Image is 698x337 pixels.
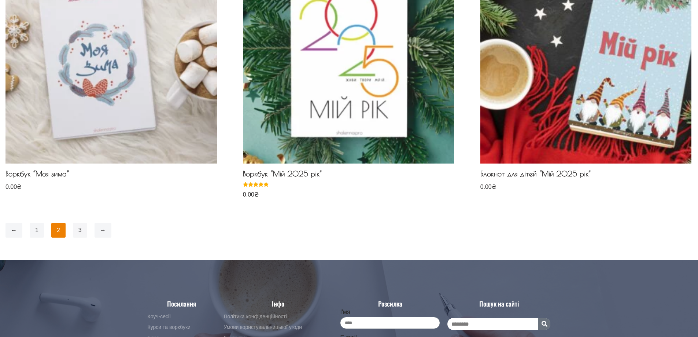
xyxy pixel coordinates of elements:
h4: Пошук на сайті [447,300,550,307]
label: І'мя [340,307,350,317]
h2: Блокнот для дітей “Мій 2025 рік” [480,169,692,182]
button: Пошук [538,318,550,330]
span: Коуч-сесії [148,312,171,321]
bdi: 0.00 [480,184,496,190]
a: Курси та воркбуки [148,323,217,332]
h4: Розсилка [340,300,440,307]
a: ← [5,223,22,238]
h2: Воркбук “Моя зима” [5,169,217,182]
span: ₴ [17,184,21,190]
a: Сторінка 1 [30,223,44,238]
bdi: 0.00 [243,191,259,198]
div: Оцінено в 5.00 з 5 [243,182,270,187]
nav: Пагінація товару [5,223,693,238]
h4: Інфо [224,300,333,307]
a: Сторінка 3 [73,223,87,238]
a: → [95,223,111,238]
h4: Посилання [148,300,217,307]
span: ₴ [492,184,496,190]
a: Умови користувальницької угоди [224,323,333,332]
span: Умови користувальницької угоди [224,323,302,332]
span: Сторінка 2 [51,223,66,238]
span: Курси та воркбуки [148,323,191,332]
bdi: 0.00 [5,184,21,190]
span: Політика конфіденційності [224,312,287,321]
h2: Воркбук “Мій 2025 рік” [243,169,454,182]
span: ₴ [254,191,259,198]
span: Оцінено в з 5 [243,182,270,205]
a: Політика конфіденційності [224,312,333,321]
a: Коуч-сесії [148,312,217,321]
